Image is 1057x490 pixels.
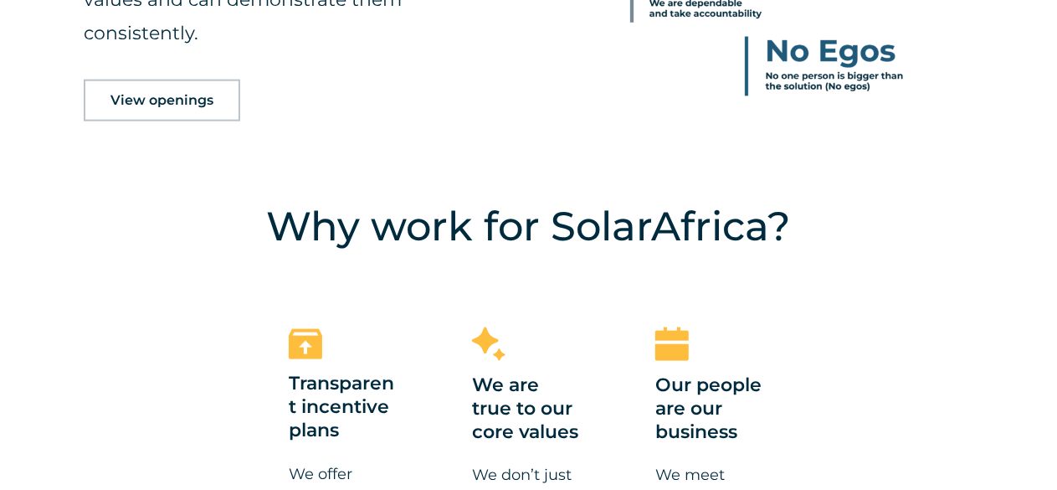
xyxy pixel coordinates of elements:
h3: Our people are our business [655,374,768,446]
a: View openings [84,80,240,121]
h4: Why work for SolarAfrica? [239,197,818,255]
h3: We are true to our core values [472,374,585,446]
h3: Transparent incentive plans [289,372,402,444]
span: View openings [110,94,213,107]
